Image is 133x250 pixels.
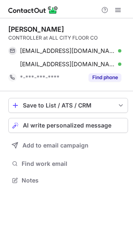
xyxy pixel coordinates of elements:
div: Save to List / ATS / CRM [23,102,113,109]
button: AI write personalized message [8,118,128,133]
span: [EMAIL_ADDRESS][DOMAIN_NAME] [20,47,115,55]
span: Add to email campaign [22,142,89,149]
span: [EMAIL_ADDRESS][DOMAIN_NAME] [20,60,115,68]
span: Notes [22,177,125,184]
button: Add to email campaign [8,138,128,153]
span: Find work email [22,160,125,167]
button: Notes [8,175,128,186]
span: AI write personalized message [23,122,111,129]
div: [PERSON_NAME] [8,25,64,33]
button: Find work email [8,158,128,170]
button: save-profile-one-click [8,98,128,113]
button: Reveal Button [89,73,121,82]
div: CONTROLLER at ALL CITY FLOOR CO [8,34,128,42]
img: ContactOut v5.3.10 [8,5,58,15]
